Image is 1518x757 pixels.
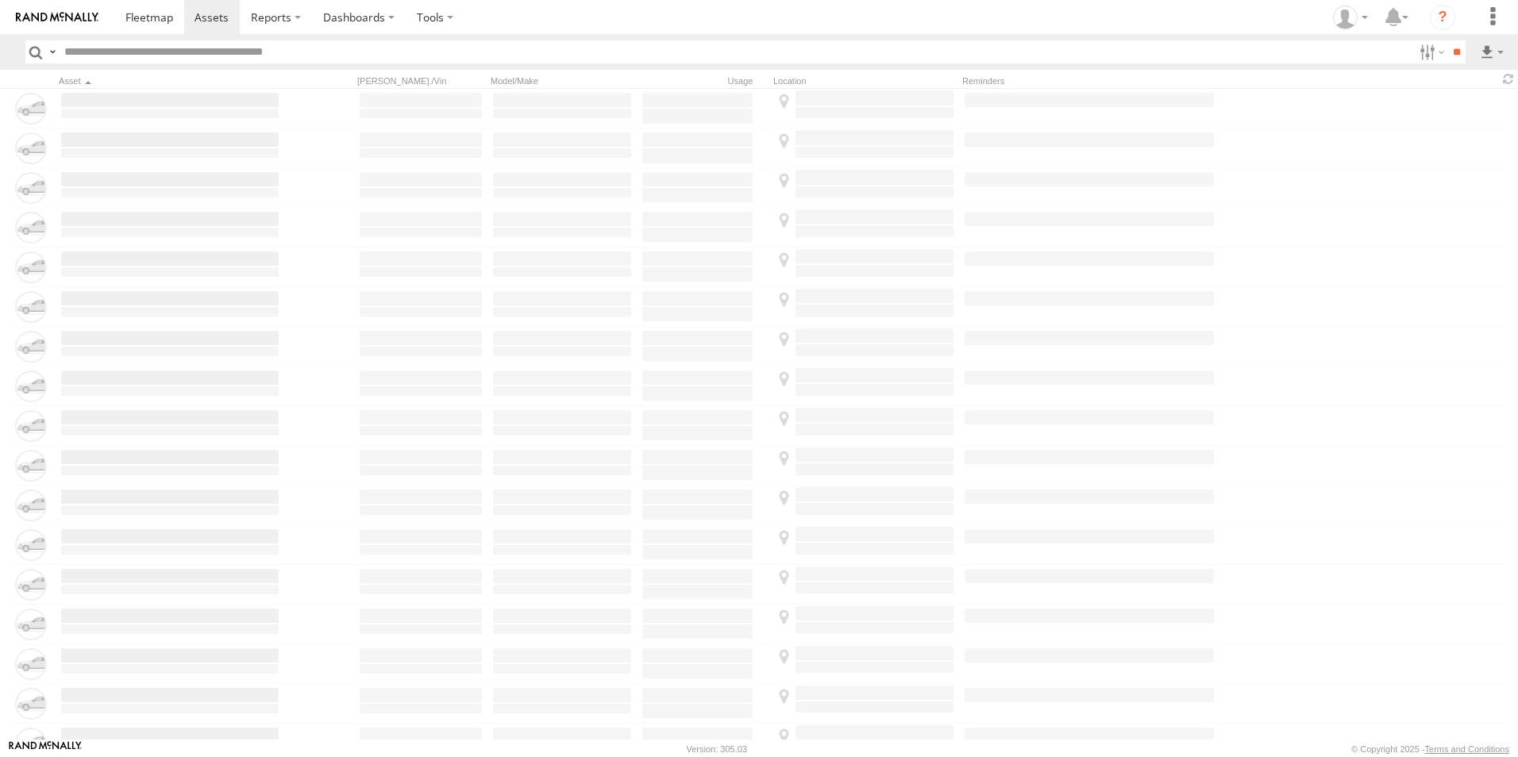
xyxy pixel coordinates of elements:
[640,75,767,86] div: Usage
[1478,40,1505,63] label: Export results as...
[1327,6,1374,29] div: Jay Hammerstrom
[9,741,82,757] a: Visit our Website
[1430,5,1455,30] i: ?
[46,40,59,63] label: Search Query
[962,75,1216,86] div: Reminders
[1499,71,1518,86] span: Refresh
[687,744,747,754] div: Version: 305.03
[491,75,634,86] div: Model/Make
[1425,744,1509,754] a: Terms and Conditions
[773,75,956,86] div: Location
[357,75,484,86] div: [PERSON_NAME]./Vin
[16,12,98,23] img: rand-logo.svg
[1413,40,1447,63] label: Search Filter Options
[59,75,281,86] div: Click to Sort
[1351,744,1509,754] div: © Copyright 2025 -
